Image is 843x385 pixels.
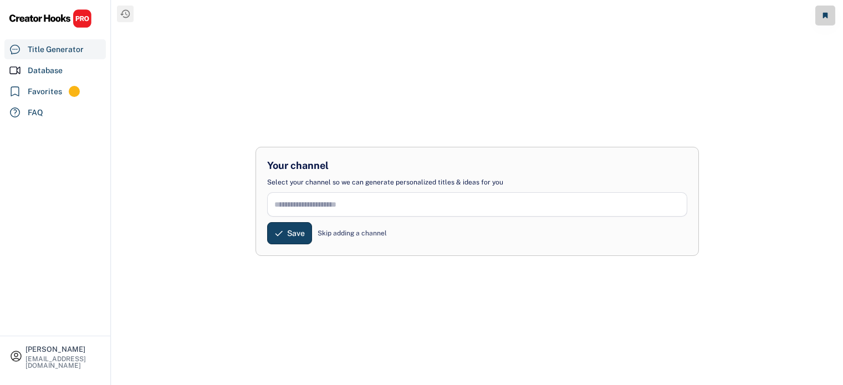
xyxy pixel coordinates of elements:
div: Favorites [28,86,62,97]
div: Your channel [267,158,329,172]
div: Database [28,65,63,76]
button: Save [267,222,312,244]
div: Skip adding a channel [318,228,387,238]
div: FAQ [28,107,43,119]
div: [EMAIL_ADDRESS][DOMAIN_NAME] [25,356,101,369]
div: Select your channel so we can generate personalized titles & ideas for you [267,178,503,187]
div: Title Generator [28,44,84,55]
div: [PERSON_NAME] [25,346,101,353]
img: CHPRO%20Logo.svg [9,9,92,28]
